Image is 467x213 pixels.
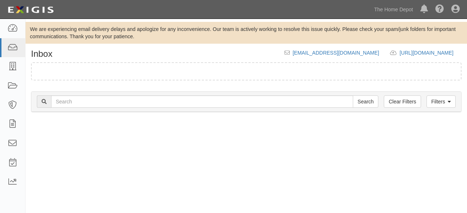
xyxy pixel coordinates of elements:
a: The Home Depot [370,2,417,17]
div: We are experiencing email delivery delays and apologize for any inconvenience. Our team is active... [26,25,467,40]
input: Search [353,95,378,108]
input: Search [51,95,353,108]
a: [URL][DOMAIN_NAME] [400,50,462,56]
img: logo-5460c22ac91f19d4615b14bd174203de0afe785f0fc80cf4dbbc73dc1793850b.png [5,3,56,16]
h1: Inbox [31,49,53,59]
i: Help Center - Complianz [435,5,444,14]
a: Filters [427,95,456,108]
a: Clear Filters [384,95,421,108]
a: [EMAIL_ADDRESS][DOMAIN_NAME] [293,50,379,56]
